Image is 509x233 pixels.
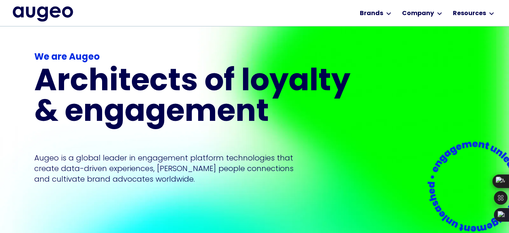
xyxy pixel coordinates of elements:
div: Resources [453,9,486,18]
img: Augeo's full logo in midnight blue. [13,6,73,22]
h1: Architects of loyalty & engagement [34,67,360,128]
div: We are Augeo [34,51,360,64]
div: Brands [360,9,383,18]
div: Company [402,9,434,18]
p: Augeo is a global leader in engagement platform technologies that create data-driven experiences,... [34,153,293,184]
a: home [13,6,73,22]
